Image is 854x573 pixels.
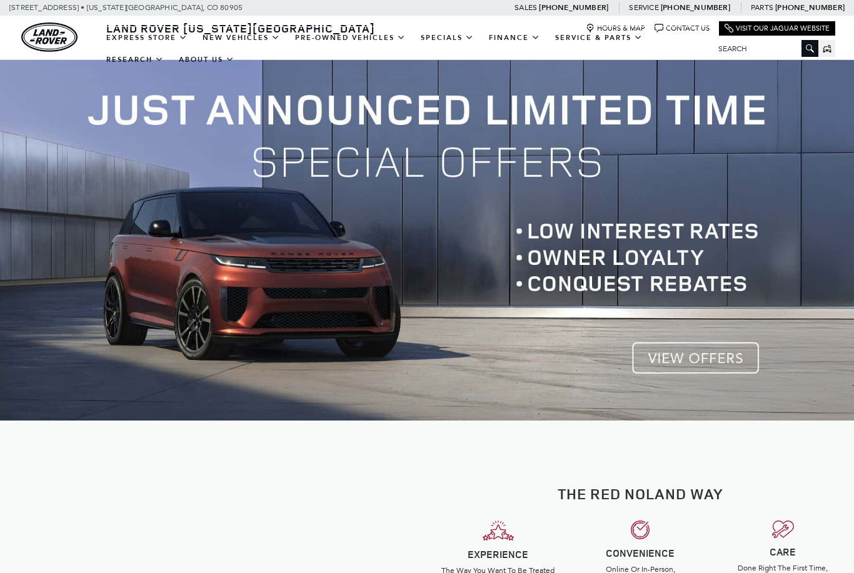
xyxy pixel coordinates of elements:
a: Specials [413,27,481,49]
a: Hours & Map [586,24,645,33]
span: Land Rover [US_STATE][GEOGRAPHIC_DATA] [106,21,375,36]
a: EXPRESS STORE [99,27,195,49]
a: Contact Us [655,24,710,33]
a: New Vehicles [195,27,288,49]
input: Search [709,41,818,56]
a: [PHONE_NUMBER] [661,2,730,12]
a: [PHONE_NUMBER] [775,2,845,12]
a: About Us [171,49,242,71]
a: Service & Parts [548,27,650,49]
h2: The Red Noland Way [436,486,845,502]
a: land-rover [21,22,78,52]
strong: EXPERIENCE [468,547,528,561]
nav: Main Navigation [99,27,709,71]
span: Sales [515,3,537,12]
span: Parts [751,3,773,12]
a: Finance [481,27,548,49]
strong: CARE [770,545,796,559]
a: [PHONE_NUMBER] [539,2,608,12]
a: Pre-Owned Vehicles [288,27,413,49]
a: Research [99,49,171,71]
a: [STREET_ADDRESS] • [US_STATE][GEOGRAPHIC_DATA], CO 80905 [9,3,243,12]
a: Land Rover [US_STATE][GEOGRAPHIC_DATA] [99,21,383,36]
a: Visit Our Jaguar Website [725,24,830,33]
strong: CONVENIENCE [606,546,675,560]
span: Service [629,3,658,12]
img: Land Rover [21,22,78,52]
